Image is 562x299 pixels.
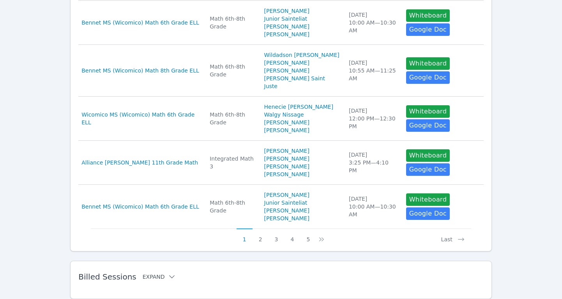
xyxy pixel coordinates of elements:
[349,59,397,82] div: [DATE] 10:55 AM — 11:25 AM
[143,273,176,281] button: Expand
[81,111,200,126] a: Wicomico MS (Wicomico) Math 6th Grade ELL
[264,147,309,155] a: [PERSON_NAME]
[81,159,198,166] a: Alliance [PERSON_NAME] 11th Grade Math
[269,228,285,243] button: 3
[264,74,339,90] a: [PERSON_NAME] Saint Juste
[78,141,484,185] tr: Alliance [PERSON_NAME] 11th Grade MathIntegrated Math 3[PERSON_NAME][PERSON_NAME][PERSON_NAME][PE...
[349,151,397,174] div: [DATE] 3:25 PM — 4:10 PM
[406,119,450,132] a: Google Doc
[264,111,304,119] a: Walgy Nissage
[78,185,484,228] tr: Bennet MS (Wicomico) Math 6th Grade ELLMath 6th-8th Grade[PERSON_NAME]Junior Sainteliat[PERSON_NA...
[406,163,450,176] a: Google Doc
[264,191,309,199] a: [PERSON_NAME]
[406,193,450,206] button: Whiteboard
[300,228,316,243] button: 5
[210,199,254,214] div: Math 6th-8th Grade
[210,63,254,78] div: Math 6th-8th Grade
[237,228,253,243] button: 1
[210,111,254,126] div: Math 6th-8th Grade
[406,9,450,22] button: Whiteboard
[264,23,309,30] a: [PERSON_NAME]
[264,207,309,214] a: [PERSON_NAME]
[406,57,450,70] button: Whiteboard
[210,155,254,170] div: Integrated Math 3
[264,51,339,59] a: Wildadson [PERSON_NAME]
[210,15,254,30] div: Math 6th-8th Grade
[81,67,199,74] a: Bennet MS (Wicomico) Math 8th Grade ELL
[264,103,334,111] a: Henecie [PERSON_NAME]
[264,155,309,163] a: [PERSON_NAME]
[435,228,471,243] button: Last
[78,272,136,281] span: Billed Sessions
[349,11,397,34] div: [DATE] 10:00 AM — 10:30 AM
[264,30,309,38] a: [PERSON_NAME]
[78,97,484,141] tr: Wicomico MS (Wicomico) Math 6th Grade ELLMath 6th-8th GradeHenecie [PERSON_NAME]Walgy Nissage[PER...
[264,59,339,74] a: [PERSON_NAME] [PERSON_NAME]
[284,228,300,243] button: 4
[264,214,309,222] a: [PERSON_NAME]
[264,199,308,207] a: Junior Sainteliat
[406,23,450,36] a: Google Doc
[406,105,450,118] button: Whiteboard
[81,19,199,27] a: Bennet MS (Wicomico) Math 6th Grade ELL
[406,71,450,84] a: Google Doc
[264,15,308,23] a: Junior Sainteliat
[81,203,199,211] a: Bennet MS (Wicomico) Math 6th Grade ELL
[264,7,309,15] a: [PERSON_NAME]
[264,119,339,134] a: [PERSON_NAME] [PERSON_NAME]
[406,149,450,162] button: Whiteboard
[264,163,309,170] a: [PERSON_NAME]
[406,207,450,220] a: Google Doc
[349,195,397,218] div: [DATE] 10:00 AM — 10:30 AM
[349,107,397,130] div: [DATE] 12:00 PM — 12:30 PM
[78,1,484,45] tr: Bennet MS (Wicomico) Math 6th Grade ELLMath 6th-8th Grade[PERSON_NAME]Junior Sainteliat[PERSON_NA...
[78,45,484,97] tr: Bennet MS (Wicomico) Math 8th Grade ELLMath 6th-8th GradeWildadson [PERSON_NAME][PERSON_NAME] [PE...
[253,228,269,243] button: 2
[264,170,309,178] a: [PERSON_NAME]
